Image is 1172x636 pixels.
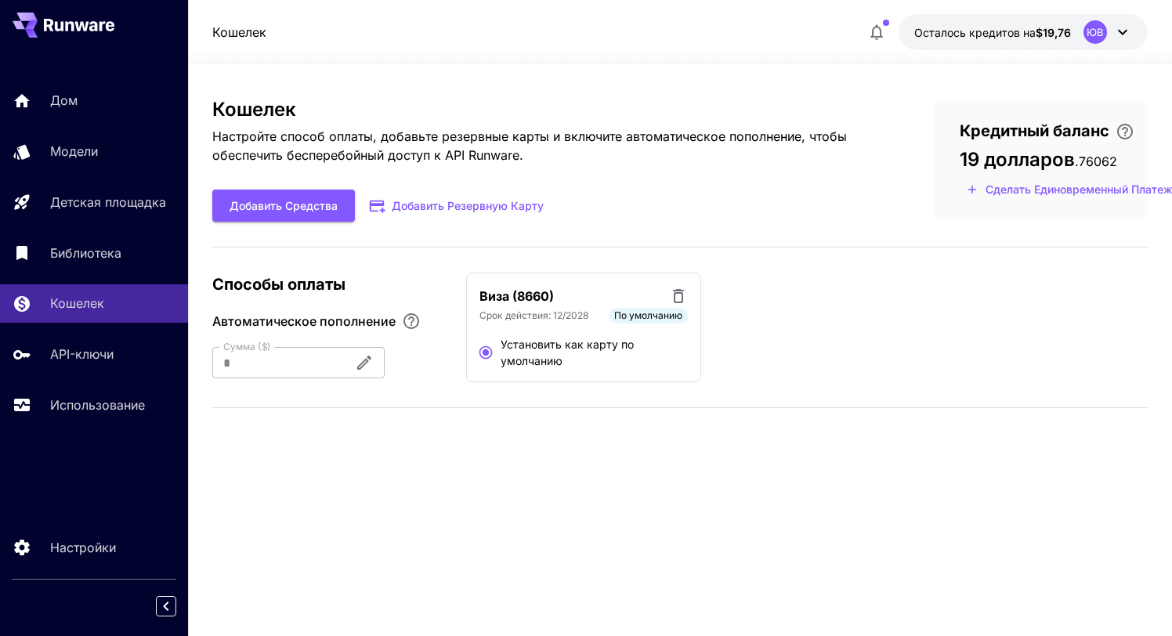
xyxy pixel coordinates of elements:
[914,24,1071,41] div: $19.76062
[50,346,114,362] font: API-ключи
[960,121,1109,140] font: Кредитный баланс
[212,190,355,222] button: Добавить средства
[212,98,296,121] font: Кошелек
[168,592,188,620] div: Свернуть боковую панель
[899,14,1148,50] button: $19.76062ЮВ
[614,309,682,321] font: По умолчанию
[50,295,104,311] font: Кошелек
[1087,26,1104,38] font: ЮВ
[230,199,338,212] font: Добавить средства
[50,540,116,555] font: Настройки
[1079,154,1117,169] font: 76062
[50,245,121,261] font: Библиотека
[212,23,266,42] nav: хлебные крошки
[50,143,98,159] font: Модели
[914,26,1036,39] font: Осталось кредитов на
[212,313,396,329] font: Автоматическое пополнение
[212,23,266,42] a: Кошелек
[50,92,78,108] font: Дом
[960,148,1075,171] font: 19 долларов
[1036,26,1071,39] font: $19,76
[50,194,166,210] font: Детская площадка
[212,275,345,294] font: Способы оплаты
[50,397,145,413] font: Использование
[479,288,554,304] font: Виза (8660)
[156,596,176,616] button: Свернуть боковую панель
[396,312,427,331] button: Включите функцию автоматического пополнения, чтобы обеспечить бесперебойное обслуживание. Мы авто...
[223,341,271,352] font: Сумма ($)
[1075,154,1079,169] font: .
[355,190,560,221] button: Добавить резервную карту
[212,128,847,163] font: Настройте способ оплаты, добавьте резервные карты и включите автоматическое пополнение, чтобы обе...
[212,24,266,40] font: Кошелек
[479,309,588,321] font: Срок действия: 12/2028
[501,338,634,367] font: Установить как карту по умолчанию
[392,199,544,212] font: Добавить резервную карту
[1109,122,1141,141] button: Введите данные вашей карты и выберите сумму автоматического пополнения, чтобы избежать перебоев в...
